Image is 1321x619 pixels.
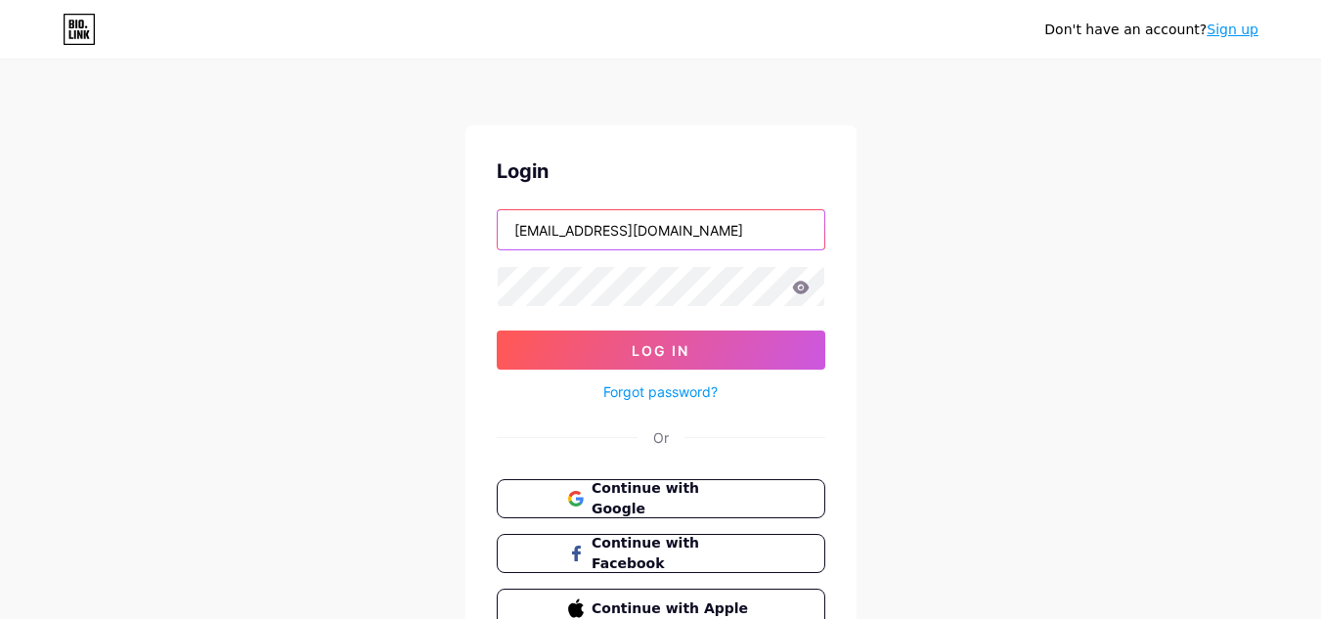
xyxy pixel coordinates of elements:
[592,478,753,519] span: Continue with Google
[603,381,718,402] a: Forgot password?
[1044,20,1258,40] div: Don't have an account?
[497,534,825,573] button: Continue with Facebook
[653,427,669,448] div: Or
[498,210,824,249] input: Username
[592,533,753,574] span: Continue with Facebook
[497,479,825,518] button: Continue with Google
[632,342,689,359] span: Log In
[592,598,753,619] span: Continue with Apple
[1207,22,1258,37] a: Sign up
[497,331,825,370] button: Log In
[497,156,825,186] div: Login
